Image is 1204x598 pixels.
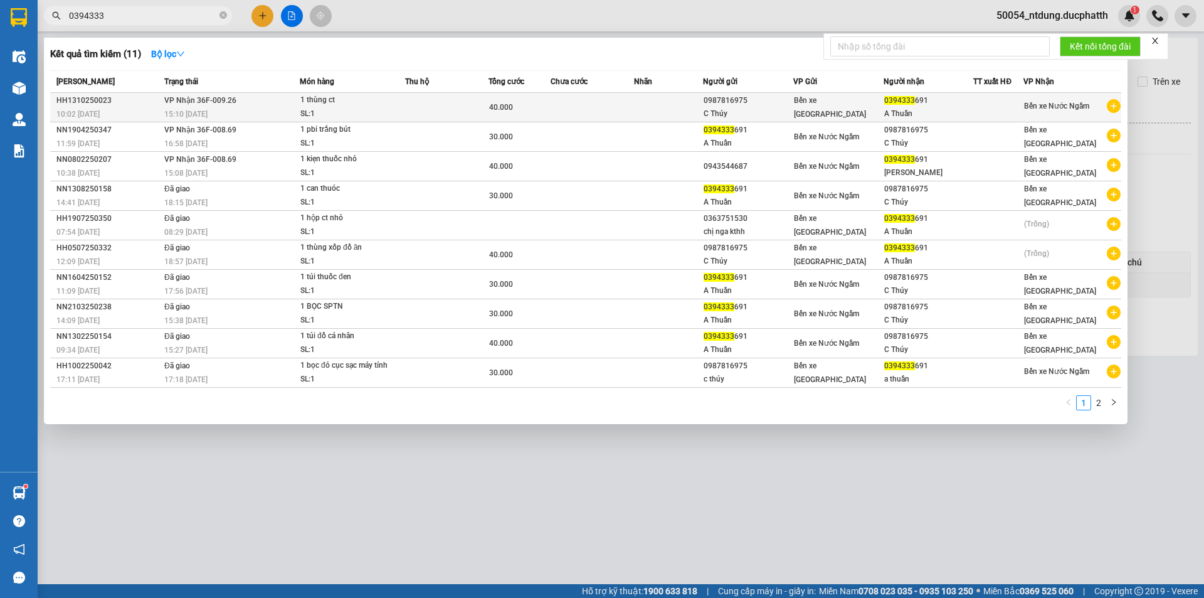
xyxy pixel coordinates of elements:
[300,225,394,239] div: SL: 1
[1106,395,1121,410] li: Next Page
[884,77,924,86] span: Người nhận
[141,44,195,64] button: Bộ lọcdown
[1110,398,1117,406] span: right
[884,183,973,196] div: 0987816975
[1107,335,1121,349] span: plus-circle
[884,271,973,284] div: 0987816975
[1024,302,1096,325] span: Bến xe [GEOGRAPHIC_DATA]
[884,155,915,164] span: 0394333
[1107,129,1121,142] span: plus-circle
[794,309,859,318] span: Bến xe Nước Ngầm
[489,103,513,112] span: 40.000
[13,486,26,499] img: warehouse-icon
[884,360,973,373] div: 691
[1091,395,1106,410] li: 2
[489,162,513,171] span: 40.000
[489,368,513,377] span: 30.000
[794,132,859,141] span: Bến xe Nước Ngầm
[704,330,793,343] div: 691
[300,123,394,137] div: 1 pbi trắng bút
[489,309,513,318] span: 30.000
[793,77,817,86] span: VP Gửi
[884,301,973,314] div: 0987816975
[489,132,513,141] span: 30.000
[794,361,866,384] span: Bến xe [GEOGRAPHIC_DATA]
[704,212,793,225] div: 0363751530
[56,212,161,225] div: HH1907250350
[52,11,61,20] span: search
[11,8,27,27] img: logo-vxr
[489,191,513,200] span: 30.000
[1092,396,1106,410] a: 2
[884,124,973,137] div: 0987816975
[164,214,190,223] span: Đã giao
[884,214,915,223] span: 0394333
[794,339,859,348] span: Bến xe Nước Ngầm
[300,137,394,151] div: SL: 1
[1024,125,1096,148] span: Bến xe [GEOGRAPHIC_DATA]
[164,273,190,282] span: Đã giao
[704,160,793,173] div: 0943544687
[176,50,185,58] span: down
[56,287,100,296] span: 11:09 [DATE]
[704,271,793,284] div: 691
[300,107,394,121] div: SL: 1
[1106,395,1121,410] button: right
[884,212,973,225] div: 691
[164,361,190,370] span: Đã giao
[1107,306,1121,319] span: plus-circle
[704,273,734,282] span: 0394333
[56,257,100,266] span: 12:09 [DATE]
[704,314,793,327] div: A Thuần
[884,284,973,297] div: C Thúy
[300,314,394,328] div: SL: 1
[704,332,734,341] span: 0394333
[704,94,793,107] div: 0987816975
[56,169,100,178] span: 10:38 [DATE]
[56,375,100,384] span: 17:11 [DATE]
[1060,36,1141,56] button: Kết nối tổng đài
[704,107,793,120] div: C Thúy
[164,110,208,119] span: 15:10 [DATE]
[164,198,208,207] span: 18:15 [DATE]
[164,77,198,86] span: Trạng thái
[1024,102,1089,110] span: Bến xe Nước Ngầm
[884,225,973,238] div: A Thuần
[1024,367,1089,376] span: Bến xe Nước Ngầm
[1107,158,1121,172] span: plus-circle
[1024,273,1096,296] span: Bến xe [GEOGRAPHIC_DATA]
[69,9,217,23] input: Tìm tên, số ĐT hoặc mã đơn
[56,139,100,148] span: 11:59 [DATE]
[300,196,394,210] div: SL: 1
[1076,395,1091,410] li: 1
[164,346,208,355] span: 15:27 [DATE]
[50,48,141,61] h3: Kết quả tìm kiếm ( 11 )
[704,125,734,134] span: 0394333
[489,250,513,259] span: 40.000
[489,339,513,348] span: 40.000
[300,359,394,373] div: 1 bọc đỏ cục sạc máy tính
[56,360,161,373] div: HH1002250042
[1107,276,1121,290] span: plus-circle
[704,302,734,311] span: 0394333
[1024,220,1049,228] span: (Trống)
[24,484,28,488] sup: 1
[56,271,161,284] div: NN1604250152
[704,225,793,238] div: chị nga kthh
[703,77,737,86] span: Người gửi
[884,330,973,343] div: 0987816975
[884,243,915,252] span: 0394333
[704,255,793,268] div: C Thúy
[1151,36,1159,45] span: close
[794,243,866,266] span: Bến xe [GEOGRAPHIC_DATA]
[164,316,208,325] span: 15:38 [DATE]
[634,77,652,86] span: Nhãn
[551,77,588,86] span: Chưa cước
[830,36,1050,56] input: Nhập số tổng đài
[973,77,1011,86] span: TT xuất HĐ
[884,107,973,120] div: A Thuần
[884,166,973,179] div: [PERSON_NAME]
[164,139,208,148] span: 16:58 [DATE]
[300,300,394,314] div: 1 BỌC SPTN
[1024,332,1096,355] span: Bến xe [GEOGRAPHIC_DATA]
